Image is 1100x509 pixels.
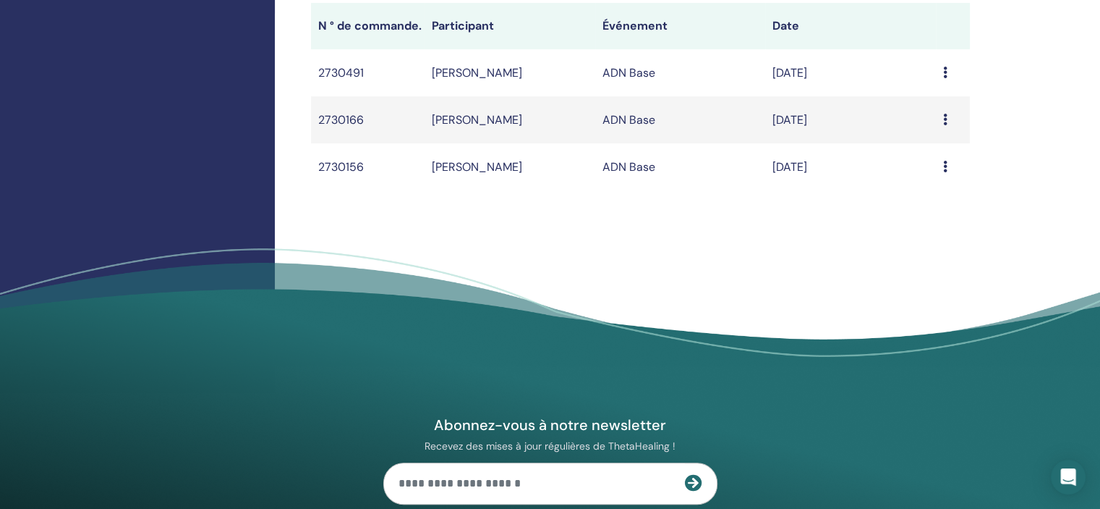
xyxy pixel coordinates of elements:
td: ADN Base [595,49,766,96]
td: [PERSON_NAME] [425,96,595,143]
td: [DATE] [765,96,936,143]
td: ADN Base [595,143,766,190]
td: [DATE] [765,143,936,190]
div: Open Intercom Messenger [1051,460,1086,495]
td: 2730491 [311,49,425,96]
td: 2730156 [311,143,425,190]
h4: Abonnez-vous à notre newsletter [383,416,717,434]
td: ADN Base [595,96,766,143]
p: Recevez des mises à jour régulières de ThetaHealing ! [383,439,717,453]
th: Participant [425,3,595,49]
td: [PERSON_NAME] [425,143,595,190]
th: N ° de commande. [311,3,425,49]
td: 2730166 [311,96,425,143]
td: [PERSON_NAME] [425,49,595,96]
th: Date [765,3,936,49]
th: Événement [595,3,766,49]
td: [DATE] [765,49,936,96]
